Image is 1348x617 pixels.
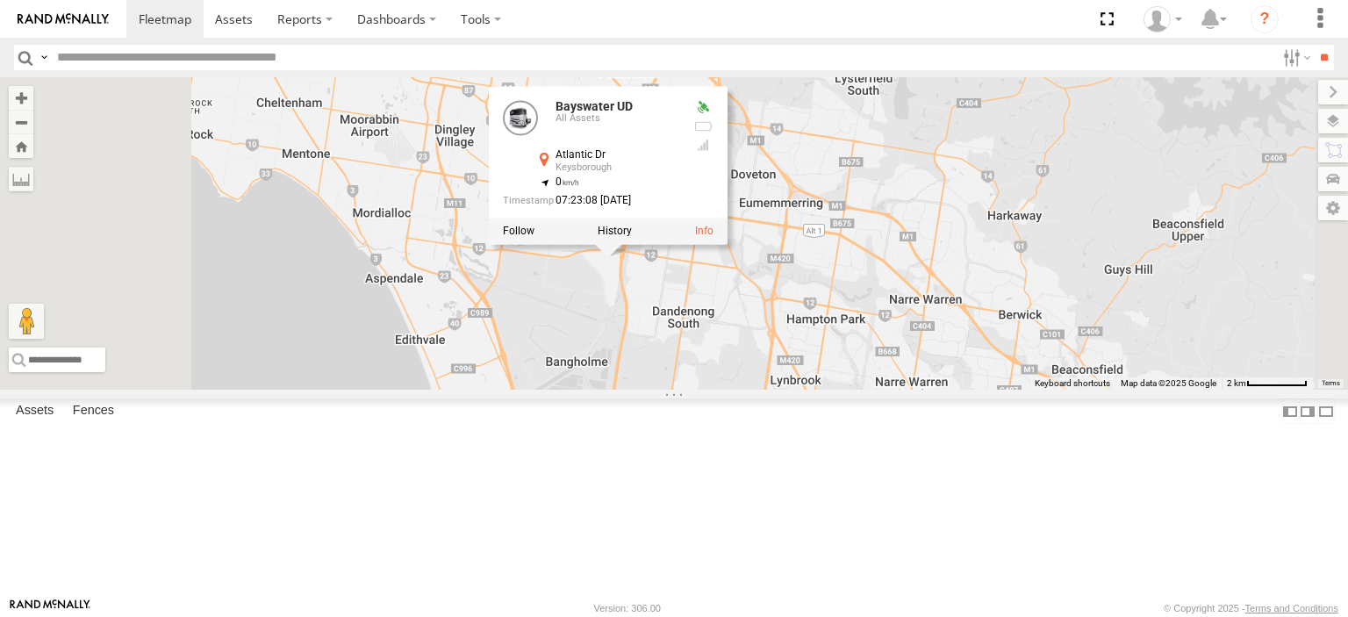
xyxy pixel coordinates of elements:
label: View Asset History [598,225,632,237]
button: Drag Pegman onto the map to open Street View [9,304,44,339]
a: View Asset Details [503,100,538,135]
button: Keyboard shortcuts [1035,377,1110,390]
a: Visit our Website [10,599,90,617]
div: © Copyright 2025 - [1164,603,1338,613]
label: Dock Summary Table to the Left [1281,398,1299,424]
div: GSM Signal = 4 [692,139,713,153]
div: All Assets [556,114,678,125]
button: Zoom Home [9,134,33,158]
button: Map Scale: 2 km per 66 pixels [1222,377,1313,390]
label: Assets [7,399,62,424]
label: Hide Summary Table [1317,398,1335,424]
span: 0 [556,176,579,189]
div: Valid GPS Fix [692,100,713,114]
label: Realtime tracking of Asset [503,225,534,237]
div: No battery health information received from this device. [692,119,713,133]
a: View Asset Details [695,225,713,237]
a: Terms [1322,379,1340,386]
div: Shaun Desmond [1137,6,1188,32]
img: rand-logo.svg [18,13,109,25]
label: Map Settings [1318,196,1348,220]
div: Keysborough [556,163,678,174]
i: ? [1251,5,1279,33]
label: Search Query [37,45,51,70]
label: Measure [9,167,33,191]
span: Map data ©2025 Google [1121,378,1216,388]
button: Zoom out [9,110,33,134]
div: Date/time of location update [503,196,678,207]
div: Atlantic Dr [556,149,678,161]
button: Zoom in [9,86,33,110]
label: Fences [64,399,123,424]
div: Version: 306.00 [594,603,661,613]
label: Dock Summary Table to the Right [1299,398,1316,424]
a: Terms and Conditions [1245,603,1338,613]
span: 2 km [1227,378,1246,388]
label: Search Filter Options [1276,45,1314,70]
a: Bayswater UD [556,99,633,113]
